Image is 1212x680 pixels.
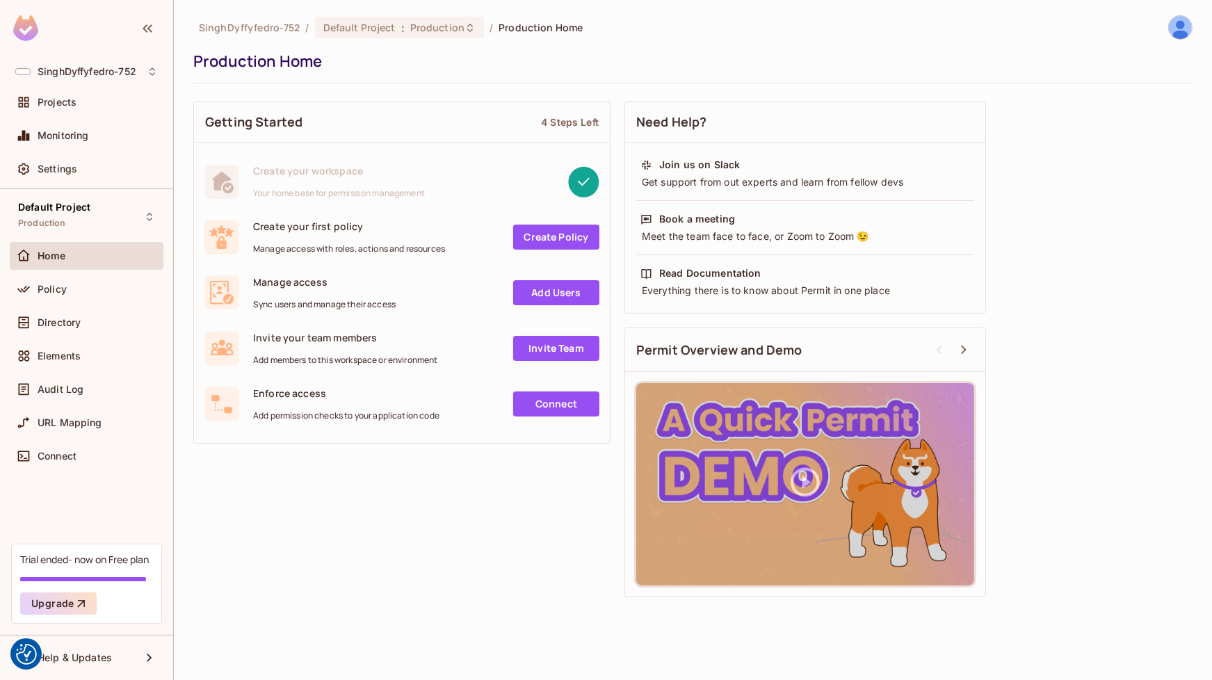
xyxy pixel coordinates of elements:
[253,410,439,421] span: Add permission checks to your application code
[20,592,97,615] button: Upgrade
[253,299,396,310] span: Sync users and manage their access
[636,113,707,131] span: Need Help?
[253,164,425,177] span: Create your workspace
[38,163,77,175] span: Settings
[253,275,396,289] span: Manage access
[1169,16,1192,39] img: Pedro Brito
[253,387,439,400] span: Enforce access
[18,202,90,213] span: Default Project
[199,21,300,34] span: the active workspace
[513,225,599,250] a: Create Policy
[659,212,735,226] div: Book a meeting
[640,229,970,243] div: Meet the team face to face, or Zoom to Zoom 😉
[38,417,102,428] span: URL Mapping
[38,66,136,77] span: Workspace: SinghDyffyfedro-752
[490,21,493,34] li: /
[253,355,438,366] span: Add members to this workspace or environment
[16,644,37,665] img: Revisit consent button
[253,220,445,233] span: Create your first policy
[253,243,445,254] span: Manage access with roles, actions and resources
[16,644,37,665] button: Consent Preferences
[20,553,149,566] div: Trial ended- now on Free plan
[38,97,76,108] span: Projects
[323,21,396,34] span: Default Project
[38,451,76,462] span: Connect
[38,250,66,261] span: Home
[38,317,81,328] span: Directory
[640,175,970,189] div: Get support from out experts and learn from fellow devs
[513,280,599,305] a: Add Users
[659,158,740,172] div: Join us on Slack
[38,384,83,395] span: Audit Log
[513,336,599,361] a: Invite Team
[659,266,761,280] div: Read Documentation
[410,21,464,34] span: Production
[513,391,599,416] a: Connect
[499,21,583,34] span: Production Home
[636,341,802,359] span: Permit Overview and Demo
[253,331,438,344] span: Invite your team members
[38,652,112,663] span: Help & Updates
[205,113,302,131] span: Getting Started
[640,284,970,298] div: Everything there is to know about Permit in one place
[38,350,81,362] span: Elements
[401,22,405,33] span: :
[541,115,599,129] div: 4 Steps Left
[18,218,66,229] span: Production
[38,130,89,141] span: Monitoring
[306,21,309,34] li: /
[38,284,67,295] span: Policy
[193,51,1186,72] div: Production Home
[13,15,38,41] img: SReyMgAAAABJRU5ErkJggg==
[253,188,425,199] span: Your home base for permission management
